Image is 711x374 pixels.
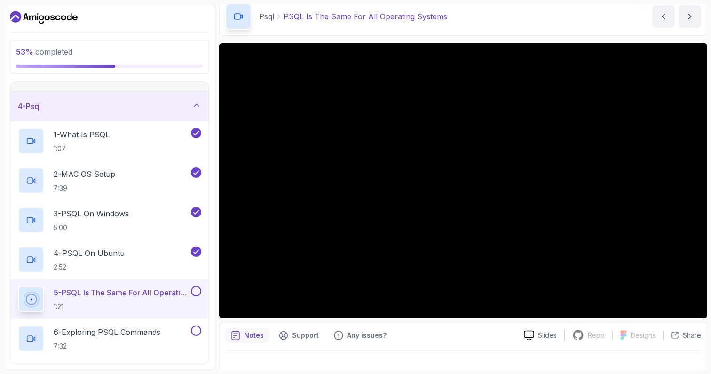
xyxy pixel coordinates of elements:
span: 53 % [16,47,33,56]
button: 4-Psql [10,91,209,121]
p: 3 - PSQL On Windows [54,208,129,219]
button: 1-What Is PSQL1:07 [18,128,201,154]
p: 5 - PSQL Is The Same For All Operating Systems [54,287,189,298]
button: previous content [652,5,675,28]
p: 7:32 [54,342,160,351]
p: Notes [244,331,264,340]
button: 5-PSQL Is The Same For All Operating Systems1:21 [18,286,201,312]
p: 1:07 [54,144,110,153]
button: 6-Exploring PSQL Commands7:32 [18,326,201,352]
p: 5:00 [54,223,129,232]
button: Feedback button [328,328,392,343]
span: completed [16,47,72,56]
button: Support button [273,328,324,343]
button: 3-PSQL On Windows5:00 [18,207,201,233]
p: Repo [588,331,605,340]
p: PSQL Is The Same For All Operating Systems [284,11,447,22]
p: Share [683,331,701,340]
p: 1 - What Is PSQL [54,129,110,140]
button: Share [663,331,701,340]
button: 2-MAC OS Setup7:39 [18,167,201,194]
p: Slides [538,331,557,340]
p: 4 - PSQL On Ubuntu [54,247,125,259]
button: next content [679,5,701,28]
a: Dashboard [10,10,78,25]
button: 4-PSQL On Ubuntu2:52 [18,247,201,273]
p: Any issues? [347,331,387,340]
button: notes button [225,328,269,343]
p: 2 - MAC OS Setup [54,168,115,180]
p: 7:39 [54,183,115,193]
p: Psql [259,11,274,22]
p: 2:52 [54,263,125,272]
h3: 4 - Psql [18,101,41,112]
p: Designs [631,331,656,340]
p: 1:21 [54,302,189,311]
p: Support [292,331,319,340]
p: 6 - Exploring PSQL Commands [54,326,160,338]
iframe: 5 - PSQL Is The Same For All Operating Systems [219,43,707,318]
a: Slides [516,330,564,340]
